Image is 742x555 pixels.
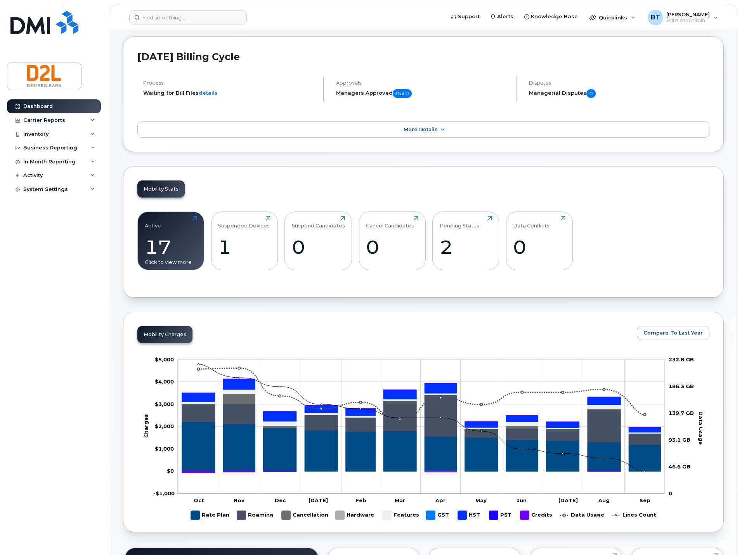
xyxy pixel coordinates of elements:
h5: Managers Approved [336,89,509,98]
div: Click to view more [145,258,197,266]
g: Rate Plan [191,508,229,523]
tspan: $1,000 [155,446,174,452]
tspan: 93.1 GB [669,437,690,443]
tspan: Data Usage [698,411,704,444]
g: Roaming [182,395,661,444]
tspan: $0 [167,468,174,474]
tspan: [DATE] [309,497,328,503]
a: Data Conflicts0 [513,216,565,265]
g: HST [458,508,482,523]
a: Alerts [485,9,519,24]
tspan: $2,000 [155,423,174,429]
tspan: Aug [598,497,610,503]
div: Suspend Candidates [292,216,345,229]
tspan: Charges [143,414,149,438]
tspan: 139.7 GB [669,410,694,416]
div: 0 [366,236,418,258]
g: $0 [155,356,174,362]
div: 2 [440,236,492,258]
g: Cancellation [282,508,328,523]
g: Legend [191,508,656,523]
a: Support [446,9,485,24]
h4: Disputes [529,80,709,86]
span: Alerts [497,13,513,21]
a: Pending Status2 [440,216,492,265]
a: details [199,90,218,96]
tspan: Nov [234,497,244,503]
tspan: 232.8 GB [669,356,694,362]
g: HST [182,379,661,432]
g: Data Usage [560,508,604,523]
tspan: $5,000 [155,356,174,362]
tspan: 0 [669,490,672,496]
h4: Approvals [336,80,509,86]
a: Cancel Candidates0 [366,216,418,265]
g: Lines Count [612,508,656,523]
tspan: [DATE] [558,497,578,503]
span: Quicklinks [599,14,627,21]
a: Suspended Devices1 [218,216,270,265]
li: Waiting for Bill Files [143,89,316,97]
span: More Details [404,127,438,132]
g: Hardware [336,508,375,523]
div: Data Conflicts [513,216,550,229]
div: 17 [145,236,197,258]
span: BT [651,13,660,22]
div: Pending Status [440,216,479,229]
tspan: Mar [395,497,405,503]
button: Compare To Last Year [637,326,709,340]
span: Compare To Last Year [643,329,703,336]
h2: [DATE] Billing Cycle [137,51,709,62]
tspan: $3,000 [155,401,174,407]
g: Features [182,389,661,434]
tspan: $4,000 [155,378,174,385]
g: $0 [155,423,174,429]
span: 0 of 0 [393,89,412,98]
span: [PERSON_NAME] [666,11,710,17]
div: Active [145,216,161,229]
tspan: 46.6 GB [669,463,690,470]
div: Bill Trick [642,10,723,25]
g: PST [489,508,513,523]
a: Knowledge Base [519,9,583,24]
span: Support [458,13,480,21]
span: Knowledge Base [531,13,578,21]
tspan: Dec [275,497,286,503]
h4: Process [143,80,316,86]
tspan: 186.3 GB [669,383,694,389]
a: Suspend Candidates0 [292,216,345,265]
div: Quicklinks [584,10,641,25]
tspan: Oct [194,497,204,503]
a: Active17Click to view more [145,216,197,265]
div: 1 [218,236,270,258]
tspan: -$1,000 [153,490,175,496]
g: GST [426,508,450,523]
h5: Managerial Disputes [529,89,709,98]
span: Wireless Admin [666,17,710,24]
g: $0 [155,446,174,452]
g: Roaming [237,508,274,523]
g: Credits [182,390,661,473]
tspan: Sep [640,497,650,503]
g: $0 [155,401,174,407]
div: Suspended Devices [218,216,270,229]
g: $0 [155,378,174,385]
tspan: Jun [517,497,527,503]
g: Credits [520,508,552,523]
tspan: Apr [435,497,446,503]
span: 0 [586,89,596,98]
input: Find something... [129,10,247,24]
g: Rate Plan [182,422,661,471]
tspan: May [475,497,487,503]
div: 0 [513,236,565,258]
g: Features [383,508,419,523]
g: $0 [153,490,175,496]
div: Cancel Candidates [366,216,414,229]
div: 0 [292,236,345,258]
tspan: Feb [355,497,366,503]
